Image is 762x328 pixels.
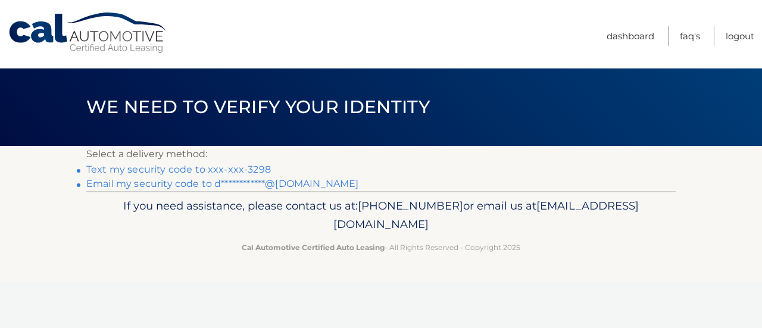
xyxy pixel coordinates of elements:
[607,26,654,46] a: Dashboard
[358,199,463,213] span: [PHONE_NUMBER]
[94,241,668,254] p: - All Rights Reserved - Copyright 2025
[726,26,754,46] a: Logout
[86,164,271,175] a: Text my security code to xxx-xxx-3298
[86,96,430,118] span: We need to verify your identity
[242,243,385,252] strong: Cal Automotive Certified Auto Leasing
[680,26,700,46] a: FAQ's
[86,146,676,163] p: Select a delivery method:
[8,12,168,54] a: Cal Automotive
[94,196,668,235] p: If you need assistance, please contact us at: or email us at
